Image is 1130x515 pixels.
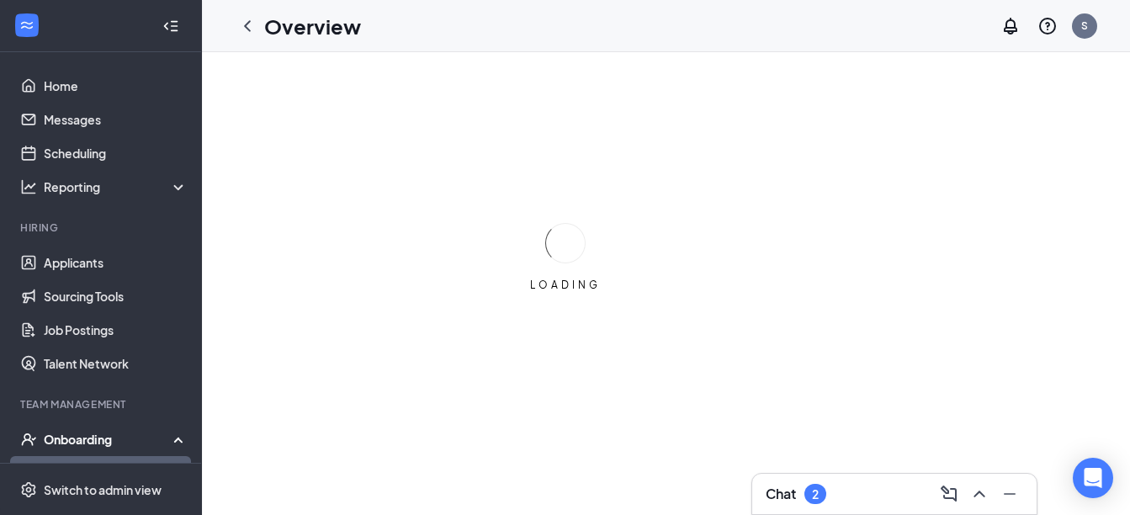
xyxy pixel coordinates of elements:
[1000,484,1020,504] svg: Minimize
[44,431,173,448] div: Onboarding
[1081,19,1088,33] div: S
[936,480,963,507] button: ComposeMessage
[44,178,188,195] div: Reporting
[19,17,35,34] svg: WorkstreamLogo
[20,178,37,195] svg: Analysis
[264,12,361,40] h1: Overview
[969,484,989,504] svg: ChevronUp
[1000,16,1021,36] svg: Notifications
[237,16,257,36] svg: ChevronLeft
[44,246,188,279] a: Applicants
[996,480,1023,507] button: Minimize
[44,456,188,490] a: Overview
[966,480,993,507] button: ChevronUp
[44,103,188,136] a: Messages
[812,487,819,502] div: 2
[44,69,188,103] a: Home
[1037,16,1058,36] svg: QuestionInfo
[20,397,184,411] div: Team Management
[44,481,162,498] div: Switch to admin view
[766,485,796,503] h3: Chat
[44,347,188,380] a: Talent Network
[44,279,188,313] a: Sourcing Tools
[939,484,959,504] svg: ComposeMessage
[20,220,184,235] div: Hiring
[20,431,37,448] svg: UserCheck
[523,278,607,292] div: LOADING
[44,136,188,170] a: Scheduling
[162,18,179,35] svg: Collapse
[20,481,37,498] svg: Settings
[1073,458,1113,498] div: Open Intercom Messenger
[44,313,188,347] a: Job Postings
